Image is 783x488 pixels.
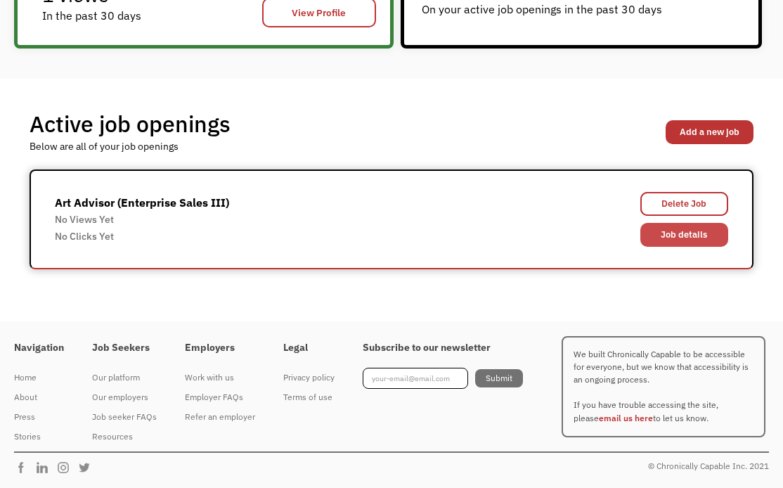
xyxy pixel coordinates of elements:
[283,368,335,387] a: Privacy policy
[599,413,653,423] a: email us here
[283,369,335,386] div: Privacy policy
[283,389,335,406] div: Terms of use
[92,409,157,425] div: Job seeker FAQs
[14,387,64,407] a: About
[92,369,157,386] div: Our platform
[422,1,662,18] div: On your active job openings in the past 30 days
[55,194,229,211] div: Art Advisor (Enterprise Sales III)
[363,342,523,354] h4: Subscribe to our newsletter
[648,458,769,475] div: © Chronically Capable Inc. 2021
[14,342,64,354] h4: Navigation
[185,342,255,354] h4: Employers
[640,223,728,247] a: Job details
[92,427,157,447] a: Resources
[35,461,56,475] img: Chronically Capable Linkedin Page
[92,389,157,406] div: Our employers
[14,409,64,425] div: Press
[55,228,114,245] div: No Clicks Yet
[185,389,255,406] div: Employer FAQs
[562,336,765,437] p: We built Chronically Capable to be accessible for everyone, but we know that accessibility is an ...
[42,7,238,24] div: In the past 30 days
[283,342,335,354] h4: Legal
[666,120,753,144] a: Add a new job
[77,461,98,475] img: Chronically Capable Twitter Page
[363,368,523,389] form: Footer Newsletter
[55,211,114,228] div: No Views Yet
[475,369,523,387] input: Submit
[30,110,231,138] h1: Active job openings
[283,387,335,407] a: Terms of use
[14,427,64,447] a: Stories
[661,195,706,212] div: Delete Job
[185,368,255,387] a: Work with us
[185,407,255,427] a: Refer an employer
[14,428,64,445] div: Stories
[92,387,157,407] a: Our employers
[185,387,255,407] a: Employer FAQs
[14,389,64,406] div: About
[56,461,77,475] img: Chronically Capable Instagram Page
[185,369,255,386] div: Work with us
[92,368,157,387] a: Our platform
[185,409,255,425] div: Refer an employer
[92,428,157,445] div: Resources
[363,368,468,389] input: your-email@email.com
[92,342,157,354] h4: Job Seekers
[14,461,35,475] img: Chronically Capable Facebook Page
[640,185,728,223] form: Delete-Job
[30,138,238,155] div: Below are all of your job openings
[14,369,64,386] div: Home
[14,407,64,427] a: Press
[92,407,157,427] a: Job seeker FAQs
[14,368,64,387] a: Home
